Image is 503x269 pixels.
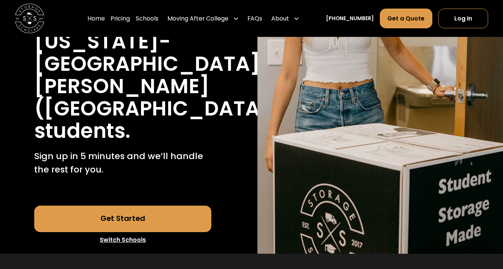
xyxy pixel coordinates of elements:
a: Switch Schools [34,232,211,248]
img: Storage Scholars main logo [15,4,44,33]
div: Moving After College [167,14,228,23]
a: [PHONE_NUMBER] [326,15,374,22]
div: About [268,8,302,29]
a: Get a Quote [380,9,433,28]
a: Log In [438,9,488,28]
a: FAQs [247,8,262,29]
a: Get Started [34,206,211,232]
h1: [GEOGRAPHIC_DATA][US_STATE]-[GEOGRAPHIC_DATA][PERSON_NAME] ([GEOGRAPHIC_DATA]) [34,9,280,120]
a: Schools [136,8,158,29]
a: Home [87,8,105,29]
h1: students. [34,120,130,142]
div: Moving After College [164,8,241,29]
div: About [271,14,289,23]
a: home [15,4,44,33]
p: Sign up in 5 minutes and we’ll handle the rest for you. [34,149,211,176]
a: Pricing [110,8,130,29]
